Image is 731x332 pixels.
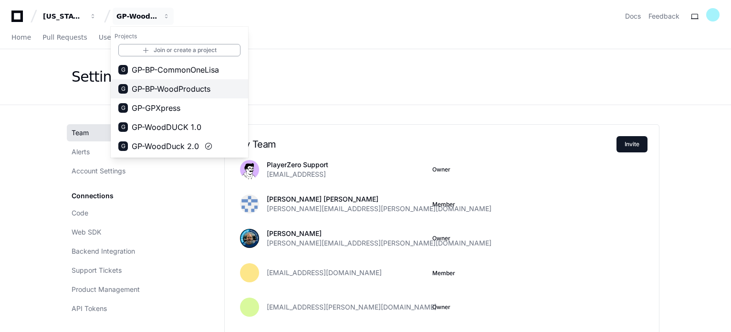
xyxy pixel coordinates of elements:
a: Web SDK [67,224,201,241]
a: Support Tickets [67,262,201,279]
div: [US_STATE] Pacific [111,27,248,158]
span: [EMAIL_ADDRESS] [267,170,326,179]
p: [PERSON_NAME] [PERSON_NAME] [267,194,491,204]
span: [PERSON_NAME][EMAIL_ADDRESS][PERSON_NAME][DOMAIN_NAME] [267,238,491,248]
span: Product Management [72,285,140,294]
div: GP-WoodDuck 2.0 [116,11,157,21]
span: Code [72,208,88,218]
a: Backend Integration [67,243,201,260]
div: G [118,103,128,113]
span: Alerts [72,147,90,157]
button: [US_STATE] Pacific [39,8,100,25]
span: Home [11,34,31,40]
a: Docs [625,11,641,21]
div: Settings [72,68,127,86]
span: Users [99,34,117,40]
a: Home [11,27,31,49]
a: Join or create a project [118,44,240,56]
span: Owner [432,303,450,311]
span: Owner [432,166,450,173]
button: Member [432,269,455,277]
a: Team [67,124,201,141]
div: G [118,122,128,132]
button: Invite [616,136,647,152]
div: G [118,65,128,75]
button: Feedback [648,11,679,21]
a: Code [67,204,201,222]
div: [US_STATE] Pacific [43,11,84,21]
p: [PERSON_NAME] [267,229,491,238]
span: GP-WoodDUCK 1.0 [132,121,201,133]
span: API Tokens [72,304,107,313]
div: G [118,141,128,151]
a: Pull Requests [42,27,87,49]
span: [PERSON_NAME][EMAIL_ADDRESS][PERSON_NAME][DOMAIN_NAME] [267,204,491,214]
h2: My Team [236,139,616,150]
img: 168196587 [240,194,259,214]
span: Web SDK [72,227,101,237]
a: Product Management [67,281,201,298]
span: Backend Integration [72,246,135,256]
h1: Projects [111,29,248,44]
span: GP-BP-CommonOneLisa [132,64,219,75]
span: Support Tickets [72,266,122,275]
img: avatar [240,229,259,248]
span: Team [72,128,89,138]
a: API Tokens [67,300,201,317]
a: Account Settings [67,162,201,180]
a: Users [99,27,117,49]
span: GP-WoodDuck 2.0 [132,140,199,152]
div: G [118,84,128,94]
p: PlayerZero Support [267,160,328,170]
span: Account Settings [72,166,125,176]
span: [EMAIL_ADDRESS][PERSON_NAME][DOMAIN_NAME] [267,302,437,312]
span: Pull Requests [42,34,87,40]
span: [EMAIL_ADDRESS][DOMAIN_NAME] [267,268,382,278]
span: GP-GPXpress [132,102,180,114]
span: GP-BP-WoodProducts [132,83,210,95]
a: Alerts [67,143,201,161]
button: GP-WoodDuck 2.0 [113,8,174,25]
span: Owner [432,235,450,242]
img: avatar [240,160,259,179]
button: Member [432,201,455,208]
